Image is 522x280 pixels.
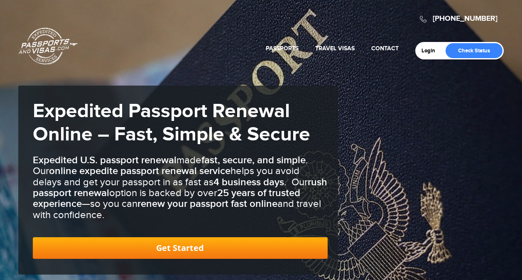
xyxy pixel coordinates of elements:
a: Contact [371,45,399,52]
b: rush passport renewal [33,176,327,199]
b: Expedited U.S. passport renewal [33,154,176,166]
a: Get Started [33,237,328,259]
a: Check Status [446,43,502,58]
h3: made . Our helps you avoid delays and get your passport in as fast as . Our option is backed by o... [33,155,328,221]
b: 25 years of trusted experience [33,187,300,210]
b: renew your passport fast online [137,198,277,210]
a: [PHONE_NUMBER] [433,14,497,23]
a: Travel Visas [315,45,355,52]
b: online expedite passport renewal service [49,165,230,177]
a: Passports [266,45,299,52]
a: Login [422,47,441,54]
b: 4 business days [213,176,284,188]
a: Passports & [DOMAIN_NAME] [19,27,78,65]
strong: Expedited Passport Renewal Online – Fast, Simple & Secure [33,99,310,147]
b: fast, secure, and simple [201,154,306,166]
